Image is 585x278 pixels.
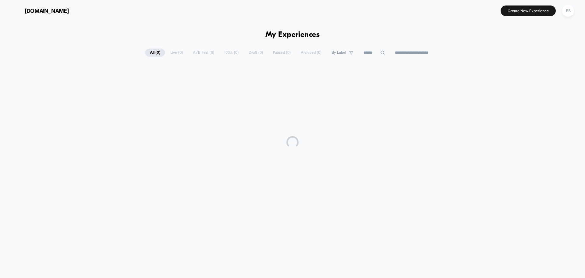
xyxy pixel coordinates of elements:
span: By Label [331,50,346,55]
div: ES [562,5,574,17]
span: All ( 0 ) [145,49,165,57]
button: [DOMAIN_NAME] [9,6,71,16]
button: Create New Experience [501,5,556,16]
h1: My Experiences [265,31,320,39]
button: ES [560,5,576,17]
span: [DOMAIN_NAME] [25,8,69,14]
